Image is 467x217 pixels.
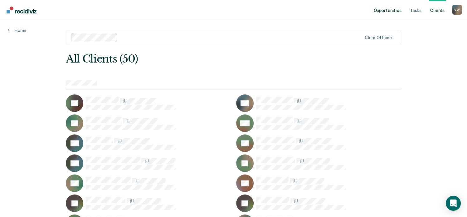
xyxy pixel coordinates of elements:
a: Home [7,28,26,33]
img: Recidiviz [7,7,36,13]
button: Profile dropdown button [452,5,462,15]
div: Clear officers [365,35,393,40]
div: V W [452,5,462,15]
div: All Clients (50) [66,53,334,65]
div: Open Intercom Messenger [446,196,461,211]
